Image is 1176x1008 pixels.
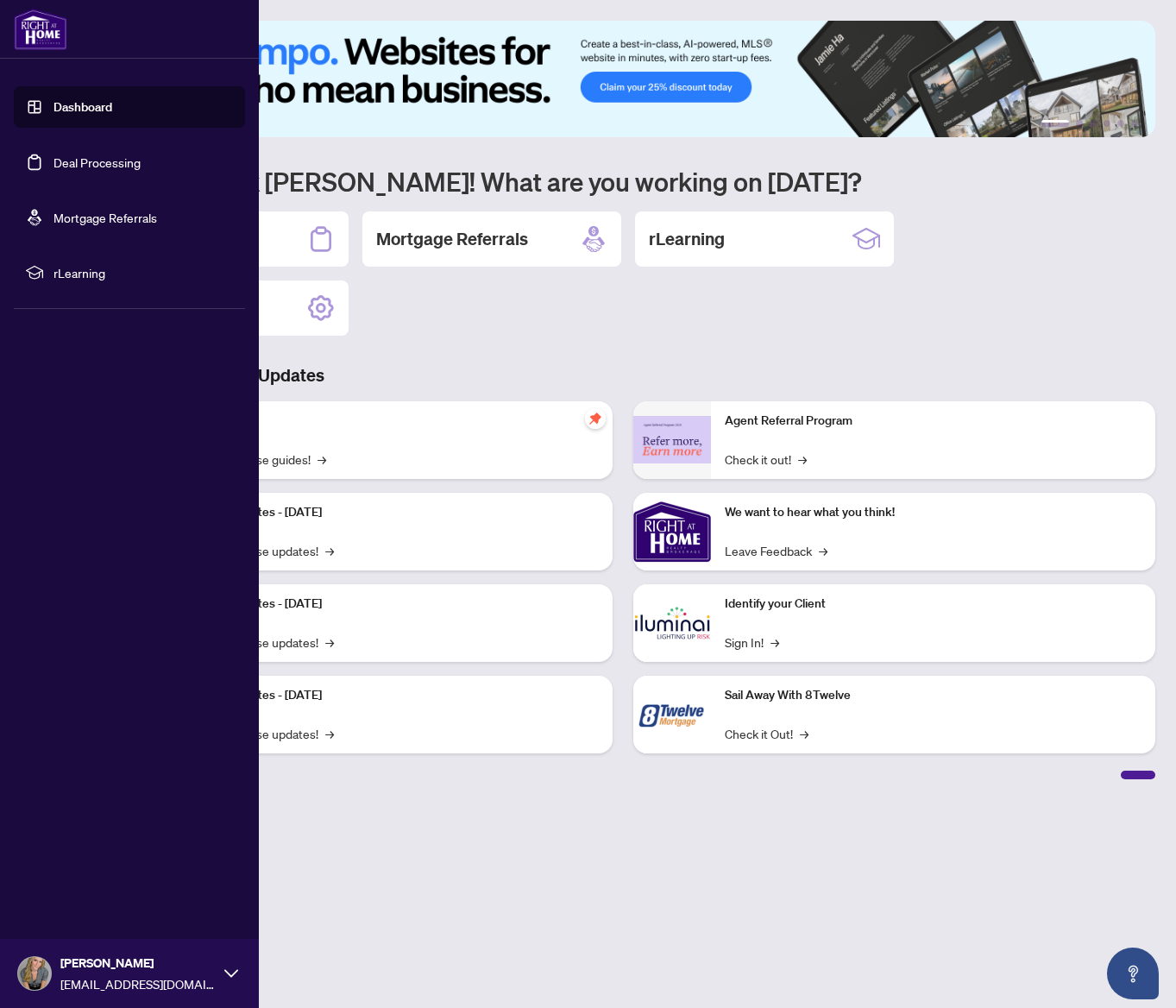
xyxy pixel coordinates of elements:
p: Sail Away With 8Twelve [725,686,1142,705]
h2: rLearning [649,227,725,251]
a: Sign In!→ [725,633,779,652]
img: We want to hear what you think! [633,493,711,570]
p: Platform Updates - [DATE] [181,595,599,614]
h2: Mortgage Referrals [376,227,528,251]
a: Check it out!→ [725,450,807,469]
button: 6 [1131,120,1138,127]
a: Mortgage Referrals [53,210,157,225]
img: Agent Referral Program [633,416,711,463]
img: logo [14,9,67,50]
p: Self-Help [181,412,599,431]
a: Dashboard [53,99,112,115]
button: 3 [1090,120,1097,127]
button: 1 [1041,120,1069,127]
h3: Brokerage & Industry Updates [90,363,1155,387]
img: Profile Icon [18,957,51,990]
span: → [325,633,334,652]
img: Identify your Client [633,584,711,662]
button: 2 [1076,120,1083,127]
button: 4 [1104,120,1110,127]
span: → [819,541,827,560]
span: → [325,724,334,743]
span: → [325,541,334,560]
span: → [798,450,807,469]
span: [EMAIL_ADDRESS][DOMAIN_NAME] [60,974,216,993]
a: Check it Out!→ [725,724,808,743]
span: → [770,633,779,652]
p: Identify your Client [725,595,1142,614]
h1: Welcome back [PERSON_NAME]! What are you working on [DATE]? [90,165,1155,198]
p: Platform Updates - [DATE] [181,686,599,705]
span: rLearning [53,263,233,282]
img: Slide 0 [90,21,1155,137]
span: → [318,450,326,469]
img: Sail Away With 8Twelve [633,676,711,753]
span: → [800,724,808,743]
a: Deal Processing [53,154,141,170]
span: [PERSON_NAME] [60,954,216,973]
button: 5 [1117,120,1124,127]
p: Agent Referral Program [725,412,1142,431]
a: Leave Feedback→ [725,541,827,560]
span: pushpin [585,408,606,429]
p: Platform Updates - [DATE] [181,503,599,522]
button: Open asap [1107,948,1159,999]
p: We want to hear what you think! [725,503,1142,522]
